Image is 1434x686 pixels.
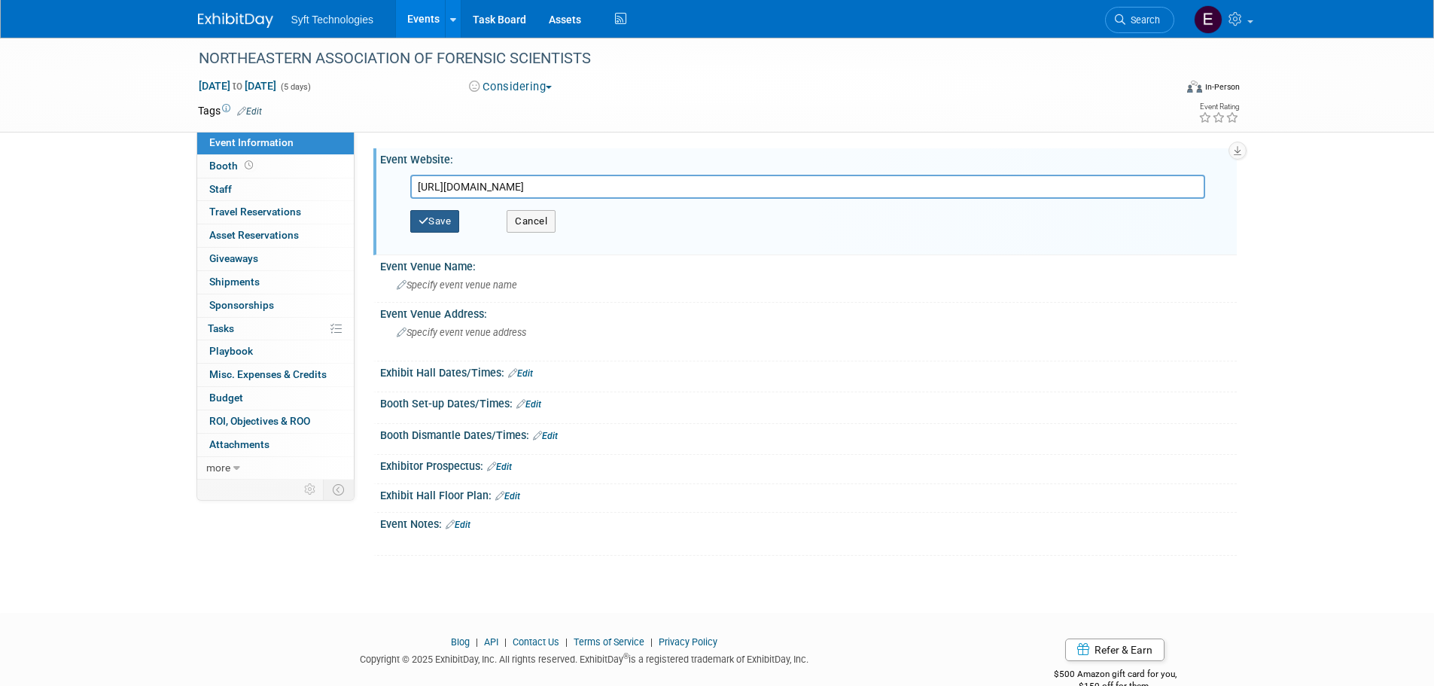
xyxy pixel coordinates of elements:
a: Edit [487,462,512,472]
a: Edit [516,399,541,410]
a: Travel Reservations [197,201,354,224]
span: Syft Technologies [291,14,373,26]
span: Booth not reserved yet [242,160,256,171]
span: | [647,636,656,648]
span: | [501,636,510,648]
a: Terms of Service [574,636,644,648]
img: Emma Chachere [1194,5,1222,34]
a: more [197,457,354,480]
span: Booth [209,160,256,172]
div: Booth Set-up Dates/Times: [380,392,1237,412]
div: In-Person [1204,81,1240,93]
a: Edit [446,520,470,530]
a: Asset Reservations [197,224,354,247]
span: Sponsorships [209,299,274,311]
input: Enter URL [410,175,1205,199]
span: Specify event venue address [397,327,526,338]
span: Specify event venue name [397,279,517,291]
span: more [206,462,230,474]
div: Exhibit Hall Dates/Times: [380,361,1237,381]
div: Booth Dismantle Dates/Times: [380,424,1237,444]
a: Contact Us [513,636,559,648]
div: Event Rating [1198,103,1239,111]
a: Refer & Earn [1065,639,1165,661]
span: Travel Reservations [209,206,301,218]
div: Event Venue Address: [380,303,1237,322]
a: Edit [495,491,520,502]
span: Playbook [209,345,253,357]
span: Search [1125,14,1160,26]
span: Asset Reservations [209,229,299,241]
button: Cancel [507,210,556,233]
td: Personalize Event Tab Strip [297,480,324,499]
a: Event Information [197,132,354,154]
a: Edit [508,368,533,379]
sup: ® [623,652,629,660]
a: Misc. Expenses & Credits [197,364,354,386]
a: Edit [237,106,262,117]
div: Copyright © 2025 ExhibitDay, Inc. All rights reserved. ExhibitDay is a registered trademark of Ex... [198,649,972,666]
span: Giveaways [209,252,258,264]
button: Considering [464,79,558,95]
td: Tags [198,103,262,118]
span: Misc. Expenses & Credits [209,368,327,380]
span: ROI, Objectives & ROO [209,415,310,427]
div: Event Venue Name: [380,255,1237,274]
div: Exhibitor Prospectus: [380,455,1237,474]
a: Giveaways [197,248,354,270]
a: Budget [197,387,354,410]
div: NORTHEASTERN ASSOCIATION OF FORENSIC SCIENTISTS [193,45,1152,72]
a: Booth [197,155,354,178]
span: | [472,636,482,648]
span: [DATE] [DATE] [198,79,277,93]
a: Staff [197,178,354,201]
span: Tasks [208,322,234,334]
span: Shipments [209,276,260,288]
img: Format-Inperson.png [1187,81,1202,93]
button: Save [410,210,460,233]
a: Attachments [197,434,354,456]
span: Budget [209,392,243,404]
a: Sponsorships [197,294,354,317]
div: Event Website: [380,148,1237,167]
span: Event Information [209,136,294,148]
a: Search [1105,7,1174,33]
span: Staff [209,183,232,195]
a: Tasks [197,318,354,340]
a: API [484,636,498,648]
a: Edit [533,431,558,441]
a: Playbook [197,340,354,363]
a: ROI, Objectives & ROO [197,410,354,433]
span: to [230,80,245,92]
div: Event Notes: [380,513,1237,532]
span: Attachments [209,438,269,450]
a: Privacy Policy [659,636,717,648]
span: | [562,636,571,648]
span: (5 days) [279,82,311,92]
td: Toggle Event Tabs [323,480,354,499]
img: ExhibitDay [198,13,273,28]
a: Blog [451,636,470,648]
div: Exhibit Hall Floor Plan: [380,484,1237,504]
a: Shipments [197,271,354,294]
div: Event Format [1085,78,1241,101]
